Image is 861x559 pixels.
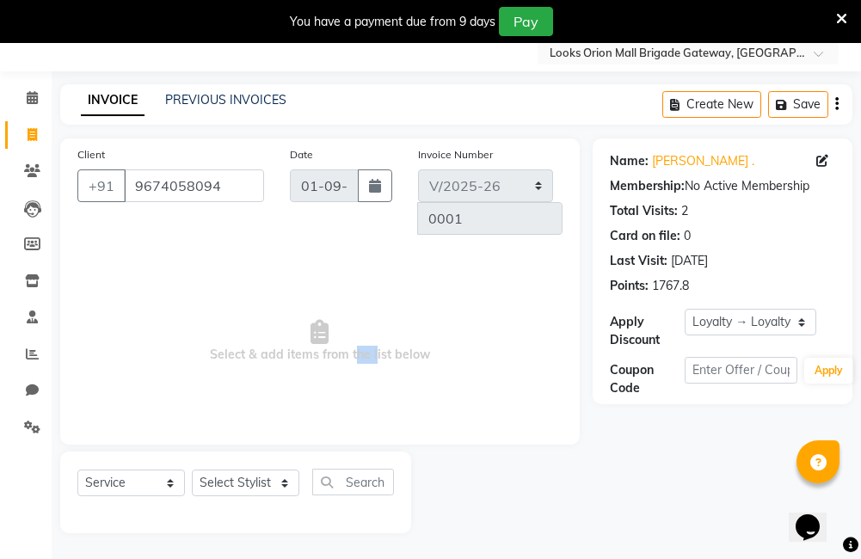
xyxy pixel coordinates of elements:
[610,152,649,170] div: Name:
[768,91,828,118] button: Save
[610,227,680,245] div: Card on file:
[662,91,761,118] button: Create New
[610,277,649,295] div: Points:
[81,85,145,116] a: INVOICE
[312,469,394,495] input: Search or Scan
[789,490,844,542] iframe: chat widget
[610,361,685,397] div: Coupon Code
[124,169,264,202] input: Search by Name/Mobile/Email/Code
[418,147,493,163] label: Invoice Number
[290,147,313,163] label: Date
[681,202,688,220] div: 2
[610,313,685,349] div: Apply Discount
[610,177,835,195] div: No Active Membership
[499,7,553,36] button: Pay
[77,147,105,163] label: Client
[652,277,689,295] div: 1767.8
[610,202,678,220] div: Total Visits:
[610,252,667,270] div: Last Visit:
[685,357,797,384] input: Enter Offer / Coupon Code
[684,227,691,245] div: 0
[77,255,563,427] span: Select & add items from the list below
[804,358,853,384] button: Apply
[165,92,286,107] a: PREVIOUS INVOICES
[77,169,126,202] button: +91
[671,252,708,270] div: [DATE]
[652,152,754,170] a: [PERSON_NAME] .
[290,13,495,31] div: You have a payment due from 9 days
[610,177,685,195] div: Membership:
